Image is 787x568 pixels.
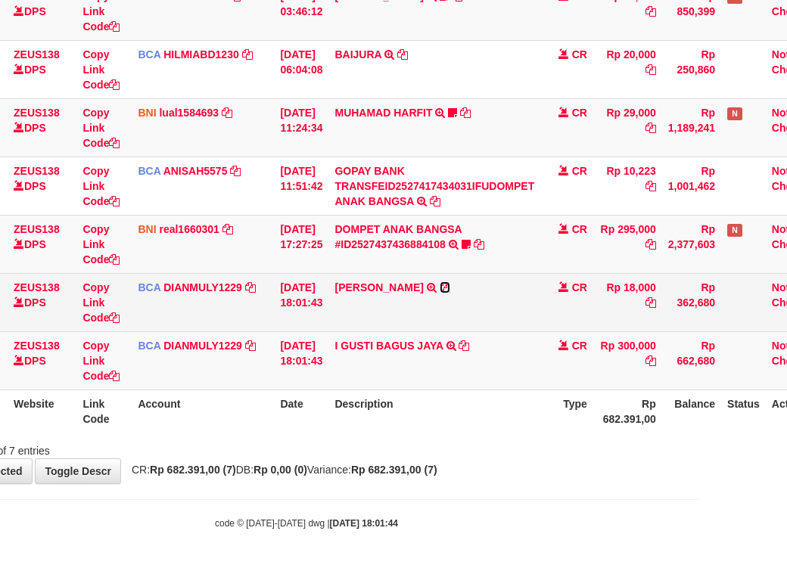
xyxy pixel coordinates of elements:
th: Rp 682.391,00 [593,390,662,433]
th: Link Code [76,390,132,433]
a: ZEUS138 [14,281,60,293]
th: Balance [662,390,721,433]
td: Rp 295,000 [593,215,662,273]
a: Copy AHMAD FAUZAN to clipboard [440,281,450,293]
a: Copy BAIJURA to clipboard [397,48,408,61]
a: Copy Link Code [82,281,120,324]
td: DPS [8,215,76,273]
td: DPS [8,40,76,98]
td: Rp 250,860 [662,40,721,98]
span: BCA [138,165,160,177]
a: GOPAY BANK TRANSFEID2527417434031IFUDOMPET ANAK BANGSA [334,165,534,207]
a: DIANMULY1229 [163,340,242,352]
span: BCA [138,48,160,61]
span: CR: DB: Variance: [124,464,437,476]
a: Copy Link Code [82,165,120,207]
a: DOMPET ANAK BANGSA #ID2527437436884108 [334,223,462,250]
span: BNI [138,223,156,235]
a: ZEUS138 [14,340,60,352]
td: Rp 362,680 [662,273,721,331]
a: Copy Link Code [82,107,120,149]
th: Date [274,390,328,433]
strong: Rp 0,00 (0) [254,464,307,476]
td: [DATE] 11:51:42 [274,157,328,215]
span: CR [572,340,587,352]
th: Type [540,390,593,433]
a: ZEUS138 [14,165,60,177]
a: ZEUS138 [14,48,60,61]
a: [PERSON_NAME] [334,281,423,293]
td: Rp 662,680 [662,331,721,390]
a: Copy Link Code [82,340,120,382]
a: Copy DIANMULY1229 to clipboard [245,281,256,293]
span: CR [572,165,587,177]
span: CR [572,107,587,119]
span: Has Note [727,224,742,237]
span: BCA [138,281,160,293]
a: Copy DOMPET ANAK BANGSA #ID2527437436884108 to clipboard [474,238,484,250]
td: [DATE] 18:01:43 [274,331,328,390]
a: Toggle Descr [35,458,121,484]
a: Copy Rp 10,223 to clipboard [645,180,656,192]
td: [DATE] 06:04:08 [274,40,328,98]
th: Website [8,390,76,433]
td: Rp 300,000 [593,331,662,390]
td: DPS [8,157,76,215]
td: Rp 20,000 [593,40,662,98]
a: Copy GOPAY BANK TRANSFEID2527417434031IFUDOMPET ANAK BANGSA to clipboard [430,195,440,207]
a: ZEUS138 [14,107,60,119]
span: Has Note [727,107,742,120]
td: Rp 2,377,603 [662,215,721,273]
a: Copy MUHAMAD HARFIT to clipboard [460,107,471,119]
a: BAIJURA [334,48,381,61]
span: CR [572,281,587,293]
td: [DATE] 17:27:25 [274,215,328,273]
a: Copy Rp 295,000 to clipboard [645,238,656,250]
a: real1660301 [159,223,219,235]
span: BNI [138,107,156,119]
td: DPS [8,331,76,390]
strong: [DATE] 18:01:44 [330,518,398,529]
th: Description [328,390,540,433]
a: Copy Rp 18,000 to clipboard [645,296,656,309]
span: CR [572,223,587,235]
td: Rp 1,189,241 [662,98,721,157]
a: Copy Rp 29,000 to clipboard [645,122,656,134]
td: [DATE] 11:24:34 [274,98,328,157]
a: HILMIABD1230 [163,48,239,61]
a: Copy Link Code [82,48,120,91]
strong: Rp 682.391,00 (7) [150,464,236,476]
a: Copy I GUSTI BAGUS JAYA to clipboard [459,340,469,352]
a: MUHAMAD HARFIT [334,107,432,119]
a: DIANMULY1229 [163,281,242,293]
td: Rp 1,001,462 [662,157,721,215]
a: ZEUS138 [14,223,60,235]
td: DPS [8,98,76,157]
td: Rp 29,000 [593,98,662,157]
a: Copy Rp 20,000 to clipboard [645,64,656,76]
span: BCA [138,340,160,352]
td: Rp 18,000 [593,273,662,331]
th: Account [132,390,274,433]
span: CR [572,48,587,61]
a: lual1584693 [159,107,219,119]
a: Copy Rp 10,168 to clipboard [645,5,656,17]
td: [DATE] 18:01:43 [274,273,328,331]
td: Rp 10,223 [593,157,662,215]
a: Copy Link Code [82,223,120,265]
a: I GUSTI BAGUS JAYA [334,340,443,352]
a: Copy ANISAH5575 to clipboard [230,165,241,177]
a: Copy DIANMULY1229 to clipboard [245,340,256,352]
a: Copy lual1584693 to clipboard [222,107,232,119]
th: Status [721,390,766,433]
a: Copy Rp 300,000 to clipboard [645,355,656,367]
td: DPS [8,273,76,331]
a: Copy HILMIABD1230 to clipboard [242,48,253,61]
small: code © [DATE]-[DATE] dwg | [215,518,398,529]
a: ANISAH5575 [163,165,228,177]
strong: Rp 682.391,00 (7) [351,464,437,476]
a: Copy real1660301 to clipboard [222,223,233,235]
